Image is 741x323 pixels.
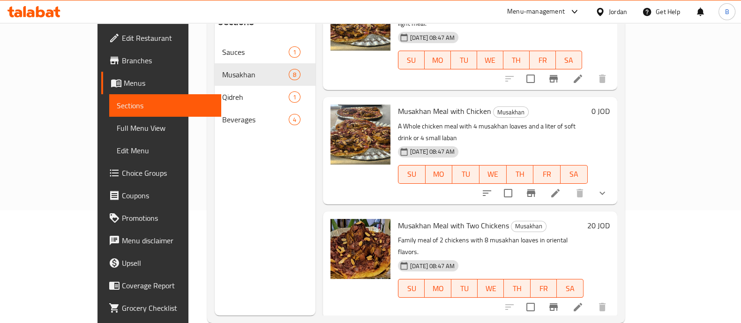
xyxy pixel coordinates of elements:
button: SA [557,279,583,298]
span: MO [428,53,447,67]
span: Musakhan [511,221,546,232]
span: TU [455,282,474,295]
h6: 0 JOD [591,105,610,118]
button: WE [479,165,507,184]
button: Branch-specific-item [520,182,542,204]
h2: Menu sections [218,0,256,29]
button: WE [478,279,504,298]
span: [DATE] 08:47 AM [406,262,458,270]
span: FR [533,53,552,67]
span: Full Menu View [117,122,214,134]
span: Coverage Report [122,280,214,291]
span: MO [428,282,447,295]
p: A Whole chicken meal with 4 musakhan loaves and a liter of soft drink or 4 small laban [398,120,588,144]
button: delete [569,182,591,204]
span: Sections [117,100,214,111]
button: TU [452,165,479,184]
img: Musakhan Meal with Chicken [330,105,390,165]
span: 1 [289,48,300,57]
button: delete [591,296,614,318]
div: Menu-management [507,6,565,17]
div: Musakhan [493,106,529,118]
button: FR [533,165,561,184]
a: Edit Restaurant [101,27,221,49]
span: SU [402,282,421,295]
span: Select to update [521,69,540,89]
span: TH [508,282,526,295]
a: Menus [101,72,221,94]
span: SA [561,282,579,295]
div: items [289,91,300,103]
button: TH [503,51,530,69]
span: TH [507,53,526,67]
button: SA [556,51,582,69]
a: Coupons [101,184,221,207]
div: items [289,114,300,125]
a: Edit menu item [572,301,584,313]
p: Family meal of 2 chickens with 8 musakhan loaves in oriental flavors. [398,234,584,258]
span: [DATE] 08:47 AM [406,147,458,156]
div: Musakhan [511,221,546,232]
button: MO [426,165,453,184]
button: SA [561,165,588,184]
span: Grocery Checklist [122,302,214,314]
a: Upsell [101,252,221,274]
button: show more [591,182,614,204]
span: TU [456,167,476,181]
a: Edit menu item [550,188,561,199]
a: Grocery Checklist [101,297,221,319]
button: TH [507,165,534,184]
span: 4 [289,115,300,124]
span: TH [510,167,530,181]
a: Coverage Report [101,274,221,297]
div: Beverages4 [215,108,315,131]
svg: Show Choices [597,188,608,199]
span: 1 [289,93,300,102]
span: WE [481,53,500,67]
span: Beverages [222,114,288,125]
a: Full Menu View [109,117,221,139]
button: delete [591,68,614,90]
span: Select to update [498,183,518,203]
div: Musakhan8 [215,63,315,86]
a: Choice Groups [101,162,221,184]
div: Sauces1 [215,41,315,63]
span: Sauces [222,46,288,58]
span: Qidreh [222,91,288,103]
button: TH [504,279,530,298]
span: Menu disclaimer [122,235,214,246]
button: MO [425,279,451,298]
span: Menus [124,77,214,89]
button: Branch-specific-item [542,68,565,90]
span: SU [402,53,421,67]
div: Qidreh1 [215,86,315,108]
span: WE [481,282,500,295]
button: TU [451,279,478,298]
span: Edit Restaurant [122,32,214,44]
span: FR [534,282,553,295]
button: TU [451,51,477,69]
img: Musakhan Meal with Two Chickens [330,219,390,279]
span: Select to update [521,297,540,317]
span: SA [560,53,578,67]
span: Musakhan Meal with Chicken [398,104,491,118]
span: Musakhan [494,107,528,118]
span: FR [537,167,557,181]
a: Edit Menu [109,139,221,162]
span: Choice Groups [122,167,214,179]
span: SU [402,167,422,181]
div: Musakhan [222,69,288,80]
a: Promotions [101,207,221,229]
span: [DATE] 08:47 AM [406,33,458,42]
span: B [725,7,729,17]
div: Jordan [609,7,627,17]
span: Upsell [122,257,214,269]
button: FR [531,279,557,298]
span: 8 [289,70,300,79]
span: Edit Menu [117,145,214,156]
button: SU [398,279,425,298]
button: MO [425,51,451,69]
